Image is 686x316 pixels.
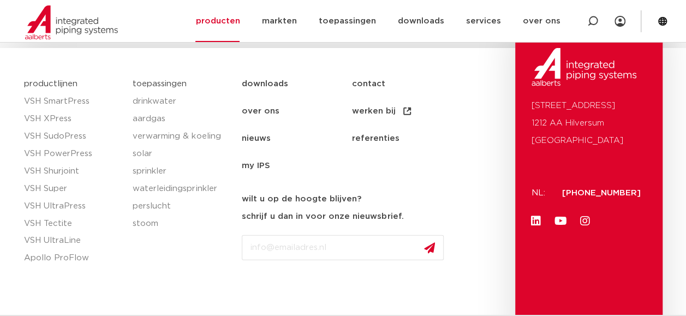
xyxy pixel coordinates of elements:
a: downloads [242,70,351,98]
a: perslucht [133,198,231,215]
a: productlijnen [24,80,77,88]
a: nieuws [242,125,351,152]
a: aardgas [133,110,231,128]
p: [STREET_ADDRESS] 1212 AA Hilversum [GEOGRAPHIC_DATA] [532,97,646,150]
a: referenties [351,125,461,152]
iframe: reCAPTCHA [242,269,408,312]
a: VSH PowerPress [24,145,122,163]
a: [PHONE_NUMBER] [562,189,641,197]
input: info@emailadres.nl [242,235,444,260]
a: VSH Super [24,180,122,198]
a: over ons [242,98,351,125]
a: VSH UltraPress [24,198,122,215]
a: drinkwater [133,93,231,110]
a: solar [133,145,231,163]
a: contact [351,70,461,98]
a: waterleidingsprinkler [133,180,231,198]
p: NL: [532,184,549,202]
a: stoom [133,215,231,232]
nav: Menu [242,70,510,180]
a: my IPS [242,152,351,180]
strong: schrijf u dan in voor onze nieuwsbrief. [242,212,403,220]
a: werken bij [351,98,461,125]
a: VSH Tectite [24,215,122,232]
img: send.svg [424,242,435,254]
a: verwarming & koeling [133,128,231,145]
a: VSH Shurjoint [24,163,122,180]
a: VSH SmartPress [24,93,122,110]
a: toepassingen [133,80,187,88]
a: VSH UltraLine [24,232,122,249]
a: VSH SudoPress [24,128,122,145]
strong: wilt u op de hoogte blijven? [242,195,361,203]
a: Apollo ProFlow [24,249,122,267]
a: sprinkler [133,163,231,180]
a: VSH XPress [24,110,122,128]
